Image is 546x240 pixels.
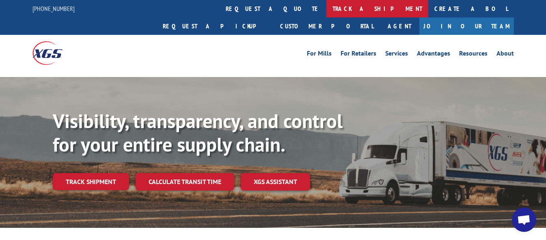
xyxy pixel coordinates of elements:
[307,50,332,59] a: For Mills
[385,50,408,59] a: Services
[417,50,450,59] a: Advantages
[274,17,380,35] a: Customer Portal
[419,17,514,35] a: Join Our Team
[32,4,75,13] a: [PHONE_NUMBER]
[136,173,234,191] a: Calculate transit time
[53,108,343,157] b: Visibility, transparency, and control for your entire supply chain.
[512,208,536,232] div: Open chat
[496,50,514,59] a: About
[241,173,310,191] a: XGS ASSISTANT
[459,50,488,59] a: Resources
[341,50,376,59] a: For Retailers
[53,173,129,190] a: Track shipment
[380,17,419,35] a: Agent
[157,17,274,35] a: Request a pickup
